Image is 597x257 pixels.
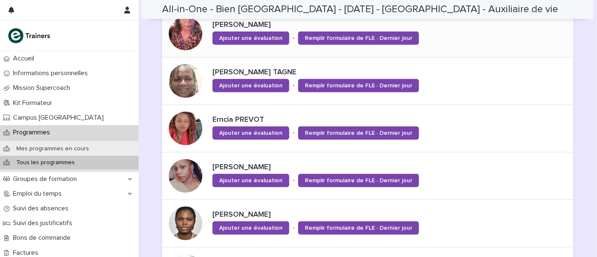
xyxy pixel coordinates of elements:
a: Erncia PREVOTAjouter une évaluation•Remplir formulaire de FLE · Dernier jour [162,105,573,152]
p: Campus [GEOGRAPHIC_DATA] [10,114,110,122]
p: Accueil [10,55,41,63]
p: Factures [10,249,45,257]
a: Remplir formulaire de FLE · Dernier jour [298,79,419,92]
span: Remplir formulaire de FLE · Dernier jour [305,178,412,184]
a: Ajouter une évaluation [212,221,289,235]
span: Remplir formulaire de FLE · Dernier jour [305,225,412,231]
p: Groupes de formation [10,175,84,183]
p: Programmes [10,128,57,136]
p: • [293,224,295,231]
p: • [293,34,295,42]
p: Bons de commande [10,234,77,242]
span: Ajouter une évaluation [219,35,283,41]
p: [PERSON_NAME] [212,163,477,172]
p: • [293,82,295,89]
p: Mes programmes en cours [10,145,96,152]
h2: All-in-One - Bien [GEOGRAPHIC_DATA] - [DATE] - [GEOGRAPHIC_DATA] - Auxiliaire de vie [162,3,558,16]
span: Ajouter une évaluation [219,83,283,89]
span: Ajouter une évaluation [219,225,283,231]
a: Remplir formulaire de FLE · Dernier jour [298,126,419,140]
a: [PERSON_NAME] TAGNEAjouter une évaluation•Remplir formulaire de FLE · Dernier jour [162,58,573,105]
p: Mission Supercoach [10,84,77,92]
p: Kit Formateur [10,99,59,107]
span: Ajouter une évaluation [219,178,283,184]
p: Tous les programmes [10,159,81,166]
a: Ajouter une évaluation [212,126,289,140]
p: Suivi des justificatifs [10,219,79,227]
p: [PERSON_NAME] [212,21,477,30]
p: Emploi du temps [10,190,68,198]
a: [PERSON_NAME]Ajouter une évaluation•Remplir formulaire de FLE · Dernier jour [162,10,573,58]
span: Ajouter une évaluation [219,130,283,136]
span: Remplir formulaire de FLE · Dernier jour [305,35,412,41]
a: [PERSON_NAME]Ajouter une évaluation•Remplir formulaire de FLE · Dernier jour [162,152,573,200]
a: Remplir formulaire de FLE · Dernier jour [298,221,419,235]
span: Remplir formulaire de FLE · Dernier jour [305,130,412,136]
a: Remplir formulaire de FLE · Dernier jour [298,31,419,45]
p: Informations personnelles [10,69,94,77]
img: K0CqGN7SDeD6s4JG8KQk [7,27,53,44]
a: Ajouter une évaluation [212,79,289,92]
p: • [293,129,295,136]
p: [PERSON_NAME] TAGNE [212,68,503,77]
p: Suivi des absences [10,205,75,212]
a: Ajouter une évaluation [212,174,289,187]
a: Ajouter une évaluation [212,31,289,45]
span: Remplir formulaire de FLE · Dernier jour [305,83,412,89]
p: Erncia PREVOT [212,115,471,125]
a: Remplir formulaire de FLE · Dernier jour [298,174,419,187]
p: [PERSON_NAME] [212,210,477,220]
a: [PERSON_NAME]Ajouter une évaluation•Remplir formulaire de FLE · Dernier jour [162,200,573,247]
p: • [293,177,295,184]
